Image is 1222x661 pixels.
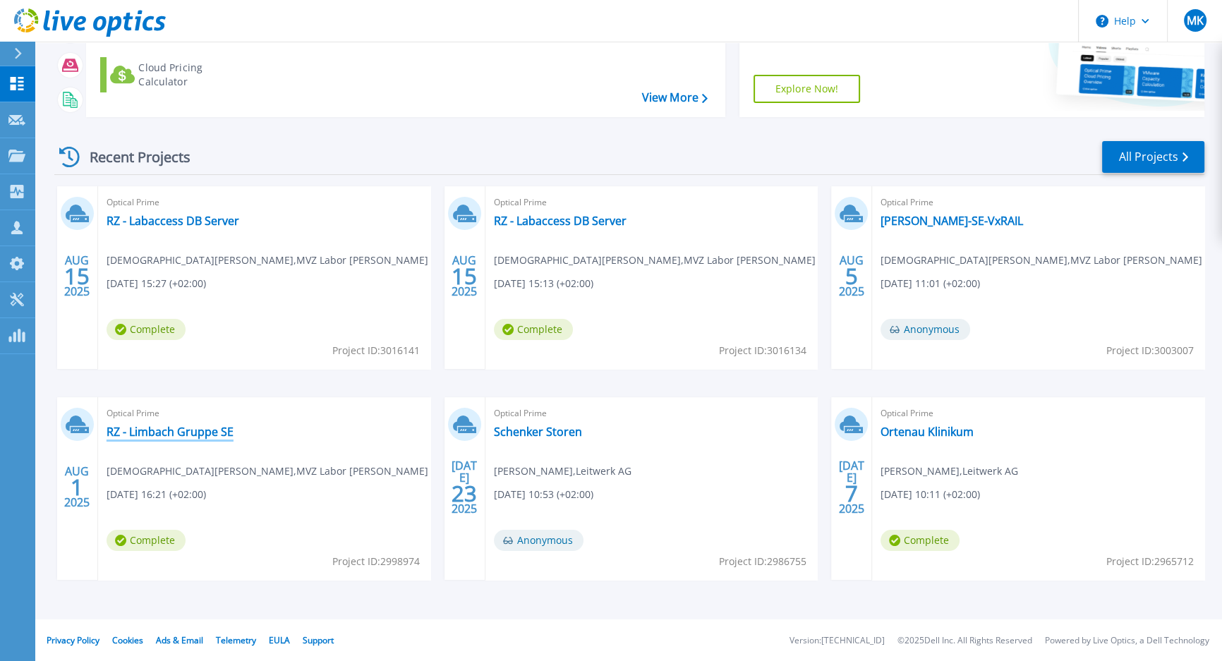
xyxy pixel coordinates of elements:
[881,425,974,439] a: Ortenau Klinikum
[332,554,420,569] span: Project ID: 2998974
[1106,343,1194,358] span: Project ID: 3003007
[838,461,865,513] div: [DATE] 2025
[845,270,858,282] span: 5
[881,487,980,502] span: [DATE] 10:11 (+02:00)
[881,406,1196,421] span: Optical Prime
[881,276,980,291] span: [DATE] 11:01 (+02:00)
[1106,554,1194,569] span: Project ID: 2965712
[881,195,1196,210] span: Optical Prime
[107,253,428,268] span: [DEMOGRAPHIC_DATA][PERSON_NAME] , MVZ Labor [PERSON_NAME]
[790,636,885,645] li: Version: [TECHNICAL_ID]
[63,461,90,513] div: AUG 2025
[138,61,251,89] div: Cloud Pricing Calculator
[107,463,428,479] span: [DEMOGRAPHIC_DATA][PERSON_NAME] , MVZ Labor [PERSON_NAME]
[845,487,858,499] span: 7
[838,250,865,302] div: AUG 2025
[1102,141,1204,173] a: All Projects
[881,214,1023,228] a: [PERSON_NAME]-SE-VxRAIL
[303,634,334,646] a: Support
[897,636,1032,645] li: © 2025 Dell Inc. All Rights Reserved
[216,634,256,646] a: Telemetry
[107,319,186,340] span: Complete
[47,634,99,646] a: Privacy Policy
[452,487,477,499] span: 23
[107,425,234,439] a: RZ - Limbach Gruppe SE
[494,406,809,421] span: Optical Prime
[494,530,583,551] span: Anonymous
[494,425,582,439] a: Schenker Storen
[107,487,206,502] span: [DATE] 16:21 (+02:00)
[641,91,707,104] a: View More
[71,481,83,493] span: 1
[64,270,90,282] span: 15
[881,463,1018,479] span: [PERSON_NAME] , Leitwerk AG
[269,634,290,646] a: EULA
[1186,15,1203,26] span: MK
[452,270,477,282] span: 15
[494,319,573,340] span: Complete
[54,140,210,174] div: Recent Projects
[719,343,806,358] span: Project ID: 3016134
[156,634,203,646] a: Ads & Email
[451,250,478,302] div: AUG 2025
[112,634,143,646] a: Cookies
[494,276,593,291] span: [DATE] 15:13 (+02:00)
[107,214,239,228] a: RZ - Labaccess DB Server
[494,487,593,502] span: [DATE] 10:53 (+02:00)
[107,406,422,421] span: Optical Prime
[451,461,478,513] div: [DATE] 2025
[881,530,960,551] span: Complete
[107,276,206,291] span: [DATE] 15:27 (+02:00)
[107,530,186,551] span: Complete
[494,195,809,210] span: Optical Prime
[332,343,420,358] span: Project ID: 3016141
[107,195,422,210] span: Optical Prime
[719,554,806,569] span: Project ID: 2986755
[494,463,631,479] span: [PERSON_NAME] , Leitwerk AG
[100,57,258,92] a: Cloud Pricing Calculator
[63,250,90,302] div: AUG 2025
[754,75,861,103] a: Explore Now!
[881,253,1202,268] span: [DEMOGRAPHIC_DATA][PERSON_NAME] , MVZ Labor [PERSON_NAME]
[1045,636,1209,645] li: Powered by Live Optics, a Dell Technology
[494,253,816,268] span: [DEMOGRAPHIC_DATA][PERSON_NAME] , MVZ Labor [PERSON_NAME]
[494,214,627,228] a: RZ - Labaccess DB Server
[881,319,970,340] span: Anonymous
